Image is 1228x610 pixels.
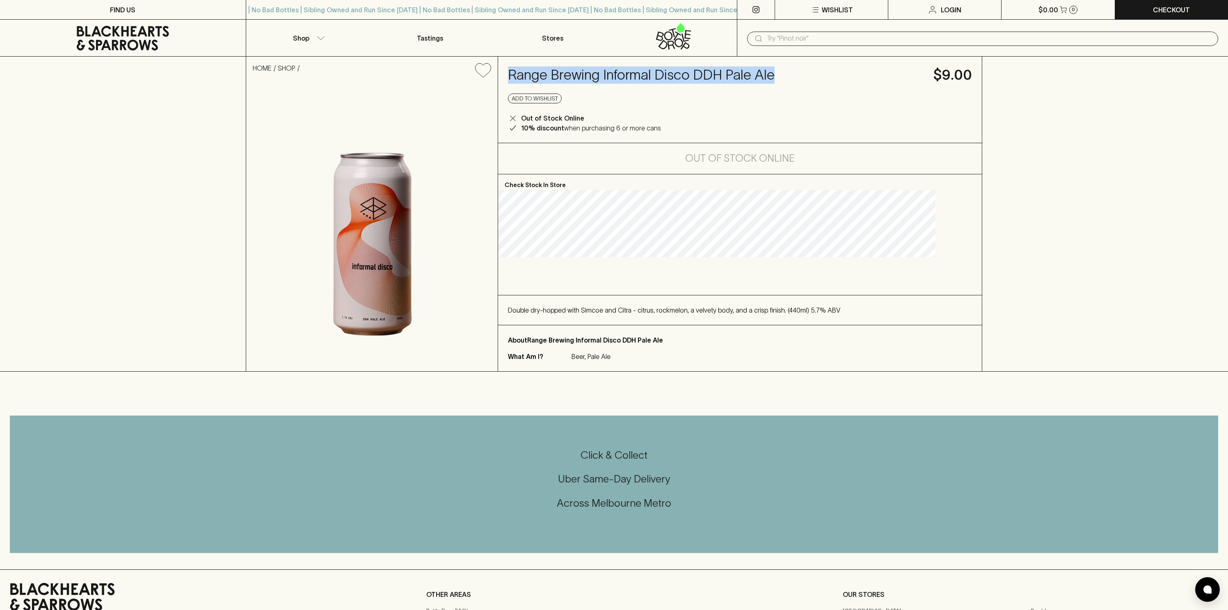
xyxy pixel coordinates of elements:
[278,64,295,72] a: SHOP
[369,20,492,56] a: Tastings
[492,20,614,56] a: Stores
[521,113,584,123] p: Out of Stock Online
[10,448,1218,462] h5: Click & Collect
[521,124,564,132] b: 10% discount
[941,5,961,15] p: Login
[1038,5,1058,15] p: $0.00
[246,20,369,56] button: Shop
[10,416,1218,553] div: Call to action block
[1203,585,1212,594] img: bubble-icon
[293,33,309,43] p: Shop
[508,66,924,84] h4: Range Brewing Informal Disco DDH Pale Ale
[110,5,135,15] p: FIND US
[508,335,972,345] p: About Range Brewing Informal Disco DDH Pale Ale
[572,352,611,361] p: Beer, Pale Ale
[521,123,661,133] p: when purchasing 6 or more cans
[822,5,853,15] p: Wishlist
[1072,7,1075,12] p: 0
[472,60,494,81] button: Add to wishlist
[767,32,1212,45] input: Try "Pinot noir"
[246,84,498,371] img: 77939.png
[1153,5,1190,15] p: Checkout
[508,94,562,103] button: Add to wishlist
[417,33,443,43] p: Tastings
[10,496,1218,510] h5: Across Melbourne Metro
[685,152,795,165] h5: Out of Stock Online
[843,589,1218,599] p: OUR STORES
[542,33,563,43] p: Stores
[508,306,840,314] span: Double dry-hopped with Simcoe and Citra - citrus, rockmelon, a velvety body, and a crisp finish. ...
[10,472,1218,486] h5: Uber Same-Day Delivery
[508,352,569,361] p: What Am I?
[498,174,982,190] p: Check Stock In Store
[426,589,802,599] p: OTHER AREAS
[933,66,972,84] h4: $9.00
[253,64,272,72] a: HOME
